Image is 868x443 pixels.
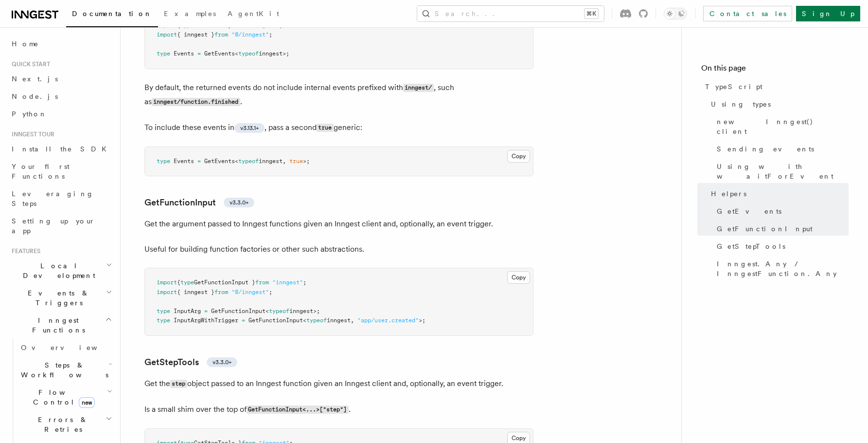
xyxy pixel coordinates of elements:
[194,22,231,29] span: GetEvents }
[248,22,279,29] span: "inngest"
[177,31,214,38] span: { inngest }
[17,360,108,380] span: Steps & Workflows
[8,185,114,212] a: Leveraging Steps
[174,50,194,57] span: Events
[255,279,269,286] span: from
[717,224,813,234] span: GetFunctionInput
[664,8,687,19] button: Toggle dark mode
[717,206,781,216] span: GetEvents
[713,255,849,282] a: Inngest.Any / InngestFunction.Any
[259,158,283,165] span: inngest
[12,110,47,118] span: Python
[152,98,240,106] code: inngest/function.finished
[12,92,58,100] span: Node.js
[8,140,114,158] a: Install the SDK
[174,317,238,324] span: InputArgWithTrigger
[17,356,114,384] button: Steps & Workflows
[317,124,334,132] code: true
[144,196,254,209] a: GetFunctionInputv3.3.0+
[12,190,94,207] span: Leveraging Steps
[17,415,106,434] span: Errors & Retries
[8,70,114,88] a: Next.js
[79,397,95,408] span: new
[12,217,95,235] span: Setting up your app
[289,308,320,314] span: inngest>;
[419,317,425,324] span: >;
[303,279,306,286] span: ;
[701,62,849,78] h4: On this page
[242,317,245,324] span: =
[713,113,849,140] a: new Inngest() client
[180,22,194,29] span: type
[157,317,170,324] span: type
[177,279,180,286] span: {
[235,50,238,57] span: <
[713,220,849,238] a: GetFunctionInput
[157,31,177,38] span: import
[303,158,310,165] span: >;
[222,3,285,26] a: AgentKit
[8,315,105,335] span: Inngest Functions
[157,279,177,286] span: import
[259,50,289,57] span: inngest>;
[231,289,269,295] span: "@/inngest"
[507,150,530,163] button: Copy
[713,238,849,255] a: GetStepTools
[713,140,849,158] a: Sending events
[403,84,434,92] code: inngest/
[194,279,255,286] span: GetFunctionInput }
[283,158,286,165] span: ,
[717,259,849,278] span: Inngest.Any / InngestFunction.Any
[507,271,530,284] button: Copy
[180,279,194,286] span: type
[213,358,231,366] span: v3.3.0+
[12,145,112,153] span: Install the SDK
[177,22,180,29] span: {
[713,203,849,220] a: GetEvents
[144,217,533,231] p: Get the argument passed to Inngest functions given an Inngest client and, optionally, an event tr...
[711,99,771,109] span: Using types
[8,261,106,280] span: Local Development
[713,158,849,185] a: Using with waitForEvent
[204,308,208,314] span: =
[303,317,306,324] span: <
[204,50,235,57] span: GetEvents
[351,317,354,324] span: ,
[197,50,201,57] span: =
[231,22,245,29] span: from
[248,317,303,324] span: GetFunctionInput
[204,158,235,165] span: GetEvents
[144,81,533,109] p: By default, the returned events do not include internal events prefixed with , such as .
[157,289,177,295] span: import
[279,22,283,29] span: ;
[8,288,106,308] span: Events & Triggers
[711,189,746,199] span: Helpers
[240,124,259,132] span: v3.13.1+
[269,31,272,38] span: ;
[266,308,269,314] span: <
[269,289,272,295] span: ;
[585,9,598,18] kbd: ⌘K
[197,158,201,165] span: =
[8,284,114,312] button: Events & Triggers
[8,35,114,53] a: Home
[247,406,349,414] code: GetFunctionInput<...>["step"]
[8,88,114,105] a: Node.js
[158,3,222,26] a: Examples
[157,50,170,57] span: type
[717,144,814,154] span: Sending events
[238,158,259,165] span: typeof
[12,163,70,180] span: Your first Functions
[289,158,303,165] span: true
[211,308,266,314] span: GetFunctionInput
[8,158,114,185] a: Your first Functions
[417,6,604,21] button: Search...⌘K
[707,185,849,203] a: Helpers
[238,50,259,57] span: typeof
[174,308,201,314] span: InputArg
[157,158,170,165] span: type
[157,308,170,314] span: type
[12,39,39,49] span: Home
[144,355,237,369] a: GetStepToolsv3.3.0+
[701,78,849,95] a: TypeScript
